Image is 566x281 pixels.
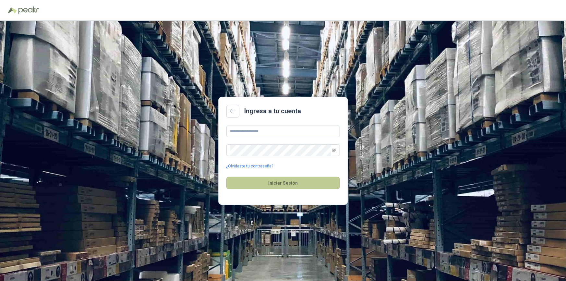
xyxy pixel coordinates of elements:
h2: Ingresa a tu cuenta [245,106,301,116]
a: ¿Olvidaste tu contraseña? [226,163,273,169]
span: eye-invisible [332,148,336,152]
img: Peakr [18,6,39,14]
button: Iniciar Sesión [226,177,340,189]
img: Logo [8,7,17,14]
